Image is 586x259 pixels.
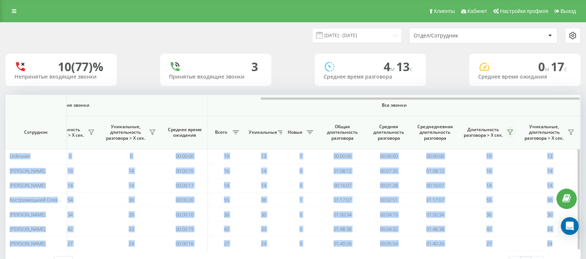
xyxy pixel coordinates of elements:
[261,240,266,247] span: 24
[414,33,502,39] div: Отдел/Сотрудник
[299,211,302,218] span: 0
[224,211,229,218] span: 36
[10,196,71,203] span: Костромицький Олександр
[261,211,266,218] span: 30
[319,207,365,222] td: 01:50:34
[249,129,275,135] span: Уникальные
[129,226,134,232] span: 33
[261,167,266,174] span: 14
[412,178,458,193] td: 00:16:07
[547,240,552,247] span: 24
[319,236,365,251] td: 01:40:26
[365,193,412,207] td: 00:02:51
[486,226,491,232] span: 42
[523,124,565,141] span: Уникальные, длительность разговора > Х сек.
[412,207,458,222] td: 01:50:34
[224,182,229,189] span: 14
[371,124,406,141] span: Средняя длительность разговора
[547,182,552,189] span: 14
[547,196,552,203] span: 36
[67,211,73,218] span: 34
[129,211,134,218] span: 29
[500,8,548,14] span: Настройки профиля
[67,226,73,232] span: 42
[551,59,567,74] span: 17
[538,59,551,74] span: 0
[67,167,73,174] span: 16
[129,182,134,189] span: 14
[10,182,46,189] span: [PERSON_NAME]
[299,167,302,174] span: 0
[486,211,491,218] span: 36
[129,196,134,203] span: 36
[162,178,208,193] td: 00:00:17
[10,153,30,159] span: Unknown
[412,222,458,236] td: 01:48:38
[325,124,360,141] span: Общая длительность разговора
[230,102,558,108] span: Все звонки
[10,167,46,174] span: [PERSON_NAME]
[67,240,73,247] span: 27
[130,153,132,159] span: 0
[261,196,266,203] span: 36
[299,182,302,189] span: 0
[104,124,147,141] span: Уникальные, длительность разговора > Х сек.
[486,167,491,174] span: 16
[365,178,412,193] td: 00:01:28
[10,211,46,218] span: [PERSON_NAME]
[410,65,413,73] span: c
[169,74,262,80] div: Принятые входящие звонки
[224,240,229,247] span: 27
[547,226,552,232] span: 33
[58,60,103,74] div: 10 (77)%
[251,60,258,74] div: 3
[564,65,567,73] span: c
[486,182,491,189] span: 14
[547,153,552,159] span: 13
[299,153,302,159] span: 7
[561,217,579,235] div: Open Intercom Messenger
[486,196,491,203] span: 55
[299,240,302,247] span: 0
[545,65,551,73] span: м
[412,236,458,251] td: 01:40:26
[167,127,202,138] span: Среднее время ожидания
[319,193,365,207] td: 01:17:07
[384,59,396,74] span: 4
[224,226,229,232] span: 42
[14,74,108,80] div: Непринятые входящие звонки
[299,196,302,203] span: 1
[319,149,365,163] td: 00:00:00
[129,167,134,174] span: 14
[560,8,576,14] span: Выход
[396,59,413,74] span: 13
[129,240,134,247] span: 24
[417,124,453,141] span: Среднедневная длительность разговора
[212,129,230,135] span: Всего
[365,149,412,163] td: 00:00:00
[319,222,365,236] td: 01:48:38
[462,127,504,138] span: Длительность разговора > Х сек.
[412,163,458,178] td: 01:08:12
[224,153,229,159] span: 19
[365,207,412,222] td: 00:04:15
[365,163,412,178] td: 00:07:35
[162,163,208,178] td: 00:00:15
[162,193,208,207] td: 00:00:20
[390,65,396,73] span: м
[434,8,455,14] span: Клиенты
[69,153,71,159] span: 0
[324,74,417,80] div: Среднее время разговора
[319,163,365,178] td: 01:08:12
[365,222,412,236] td: 00:04:32
[67,182,73,189] span: 14
[261,182,266,189] span: 14
[162,236,208,251] td: 00:00:16
[547,167,552,174] span: 14
[162,149,208,163] td: 00:00:00
[319,178,365,193] td: 00:16:07
[10,240,46,247] span: [PERSON_NAME]
[478,74,572,80] div: Среднее время ожидания
[299,226,302,232] span: 0
[261,226,266,232] span: 33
